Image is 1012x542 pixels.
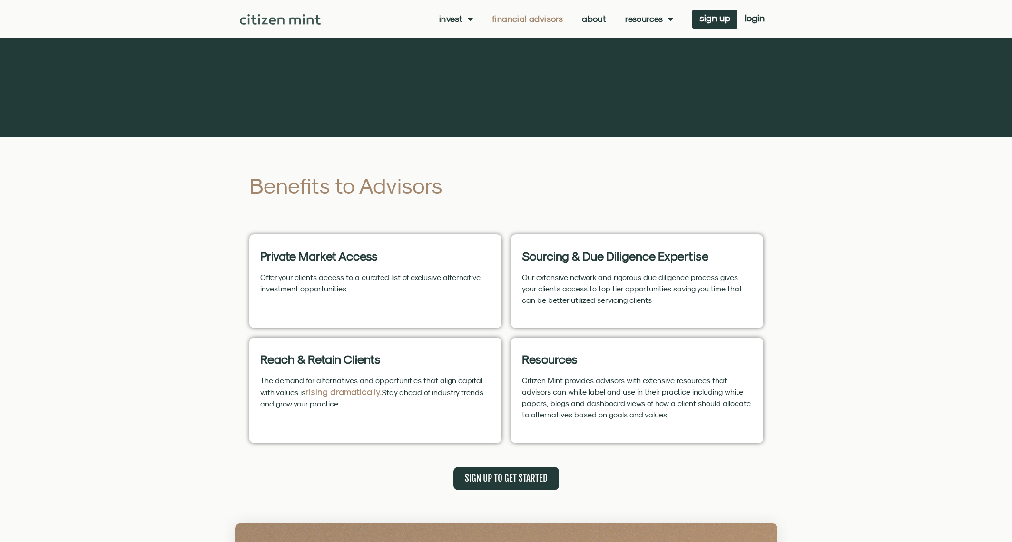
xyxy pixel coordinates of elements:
p: Citizen Mint provides advisors with extensive resources that advisors can white label and use in ... [522,375,752,420]
h2: Private Market Access [260,250,491,262]
a: login [737,10,772,29]
h2: Reach & Retain Clients [260,353,491,365]
p: Our extensive network and rigorous due diligence process gives your clients access to top tier op... [522,271,752,306]
a: rising dramatically. [305,387,382,397]
h2: Benefits to Advisors [249,175,546,196]
img: Citizen Mint [240,14,321,25]
p: Offer your clients access to a curated list of exclusive alternative investment opportunities [260,271,491,294]
a: Resources [625,14,673,24]
h2: Resources [522,353,752,365]
p: The demand for alternatives and opportunities that align capital with values is Stay ahead of ind... [260,375,491,409]
h2: Sourcing & Due Diligence Expertise [522,250,752,262]
a: SIGN UP TO GET STARTED [453,467,559,490]
span: sign up [699,15,730,21]
a: sign up [692,10,737,29]
a: Invest [439,14,473,24]
a: Financial Advisors [492,14,563,24]
nav: Menu [439,14,673,24]
span: SIGN UP TO GET STARTED [465,473,548,484]
a: About [582,14,606,24]
span: rising dramatically [305,387,380,397]
span: login [745,15,765,21]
